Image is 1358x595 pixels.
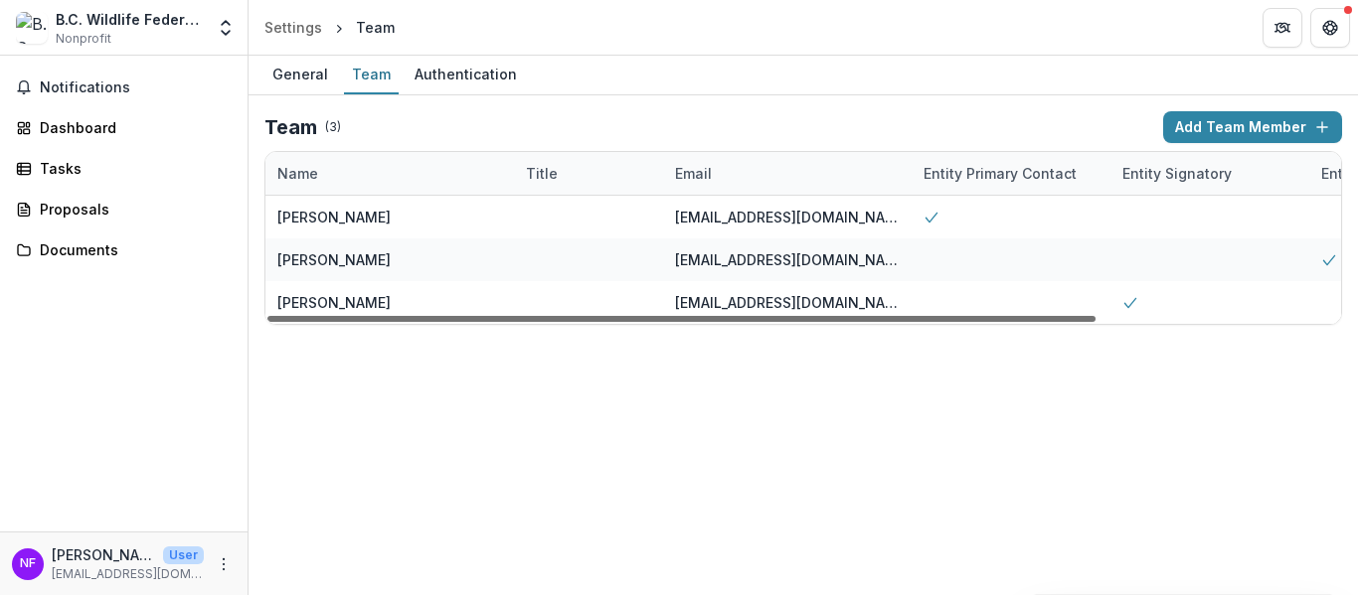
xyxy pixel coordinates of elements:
[912,163,1089,184] div: Entity Primary Contact
[675,292,900,313] div: [EMAIL_ADDRESS][DOMAIN_NAME]
[912,152,1110,195] div: Entity Primary Contact
[675,207,900,227] div: [EMAIL_ADDRESS][DOMAIN_NAME]
[265,163,330,184] div: Name
[356,17,395,38] div: Team
[8,233,240,266] a: Documents
[407,56,525,94] a: Authentication
[675,249,900,270] div: [EMAIL_ADDRESS][DOMAIN_NAME]
[16,12,48,44] img: B.C. Wildlife Federation
[20,557,36,570] div: Neil Fletcher
[163,546,204,564] p: User
[56,9,204,30] div: B.C. Wildlife Federation
[325,118,341,136] p: ( 3 )
[277,249,391,270] div: [PERSON_NAME]
[514,152,663,195] div: Title
[264,60,336,88] div: General
[52,565,204,583] p: [EMAIL_ADDRESS][DOMAIN_NAME]
[8,72,240,103] button: Notifications
[264,56,336,94] a: General
[514,163,570,184] div: Title
[212,552,236,576] button: More
[1110,152,1309,195] div: Entity Signatory
[265,152,514,195] div: Name
[663,152,912,195] div: Email
[212,8,240,48] button: Open entity switcher
[8,193,240,225] a: Proposals
[344,60,399,88] div: Team
[1310,8,1350,48] button: Get Help
[1163,111,1342,143] button: Add Team Member
[256,13,403,42] nav: breadcrumb
[663,163,724,184] div: Email
[407,60,525,88] div: Authentication
[1110,163,1244,184] div: Entity Signatory
[1263,8,1302,48] button: Partners
[52,544,155,565] p: [PERSON_NAME]
[40,117,224,138] div: Dashboard
[8,152,240,185] a: Tasks
[56,30,111,48] span: Nonprofit
[40,199,224,220] div: Proposals
[40,239,224,260] div: Documents
[8,111,240,144] a: Dashboard
[264,115,317,139] h2: Team
[277,207,391,227] div: [PERSON_NAME]
[40,79,232,96] span: Notifications
[256,13,330,42] a: Settings
[40,158,224,179] div: Tasks
[264,17,322,38] div: Settings
[344,56,399,94] a: Team
[277,292,391,313] div: [PERSON_NAME]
